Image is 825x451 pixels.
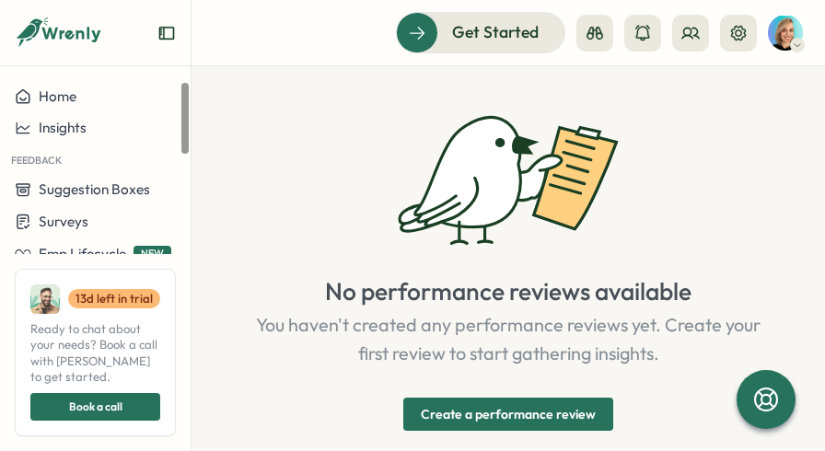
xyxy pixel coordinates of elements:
[243,311,773,368] p: You haven't created any performance reviews yet. Create your first review to start gathering insi...
[39,213,88,230] span: Surveys
[30,321,160,386] span: Ready to chat about your needs? Book a call with [PERSON_NAME] to get started.
[39,180,150,198] span: Suggestion Boxes
[325,275,691,307] p: No performance reviews available
[768,16,803,51] img: Sarah Sohnle
[134,246,171,261] span: NEW
[30,284,60,314] img: Ali Khan
[396,12,565,52] button: Get Started
[421,399,596,430] span: Create a performance review
[403,398,613,431] button: Create a performance review
[68,289,160,309] a: 13d left in trial
[157,24,176,42] button: Expand sidebar
[30,393,160,421] button: Book a call
[39,245,126,262] span: Emp Lifecycle
[452,20,539,44] span: Get Started
[39,119,87,136] span: Insights
[69,394,122,420] span: Book a call
[39,87,76,105] span: Home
